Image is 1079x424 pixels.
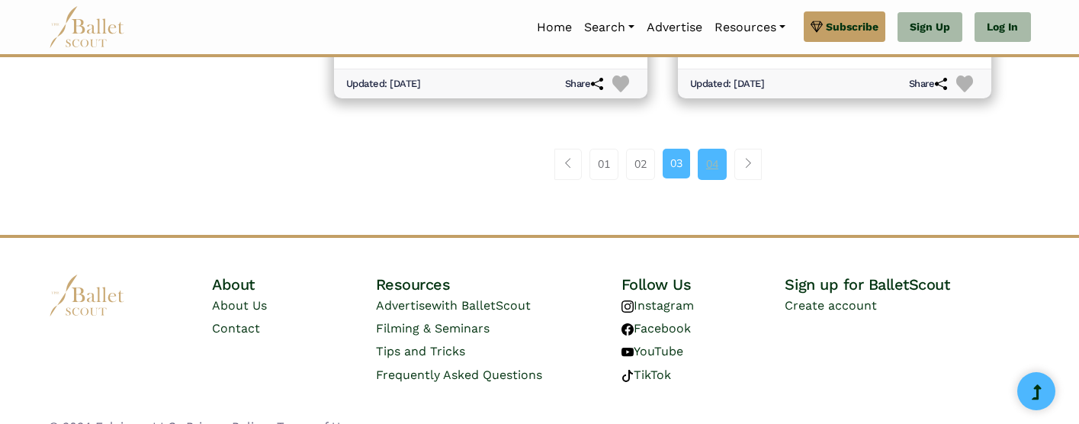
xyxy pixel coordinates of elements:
a: 01 [589,149,618,179]
a: Sign Up [898,12,962,43]
a: 04 [698,149,727,179]
a: Filming & Seminars [376,321,490,336]
img: facebook logo [621,323,634,336]
h4: Follow Us [621,275,785,294]
img: youtube logo [621,346,634,358]
a: Resources [708,11,792,43]
a: Tips and Tricks [376,344,465,358]
a: 03 [663,149,690,178]
img: instagram logo [621,300,634,313]
a: Home [531,11,578,43]
a: Subscribe [804,11,885,42]
img: gem.svg [811,18,823,35]
h6: Share [909,78,947,91]
h6: Updated: [DATE] [346,78,421,91]
a: Instagram [621,298,694,313]
a: About Us [212,298,267,313]
h4: About [212,275,376,294]
h6: Updated: [DATE] [690,78,765,91]
a: Advertisewith BalletScout [376,298,531,313]
a: Facebook [621,321,691,336]
a: Advertise [641,11,708,43]
h6: Share [565,78,603,91]
img: tiktok logo [621,370,634,382]
span: with BalletScout [432,298,531,313]
a: Frequently Asked Questions [376,368,542,382]
img: Heart [612,75,630,93]
a: Search [578,11,641,43]
a: 02 [626,149,655,179]
h4: Sign up for BalletScout [785,275,1030,294]
a: TikTok [621,368,671,382]
span: Subscribe [826,18,878,35]
a: YouTube [621,344,683,358]
a: Log In [975,12,1030,43]
h4: Resources [376,275,621,294]
nav: Page navigation example [554,149,770,179]
a: Create account [785,298,877,313]
img: Heart [956,75,974,93]
img: logo [49,275,125,316]
a: Contact [212,321,260,336]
